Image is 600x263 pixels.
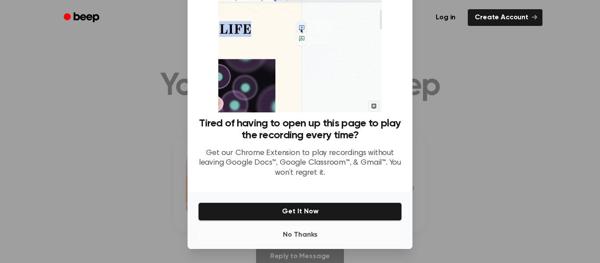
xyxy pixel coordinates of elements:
[198,118,402,141] h3: Tired of having to open up this page to play the recording every time?
[468,9,542,26] a: Create Account
[198,226,402,244] button: No Thanks
[58,9,107,26] a: Beep
[429,9,463,26] a: Log in
[198,202,402,221] button: Get It Now
[198,148,402,178] p: Get our Chrome Extension to play recordings without leaving Google Docs™, Google Classroom™, & Gm...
